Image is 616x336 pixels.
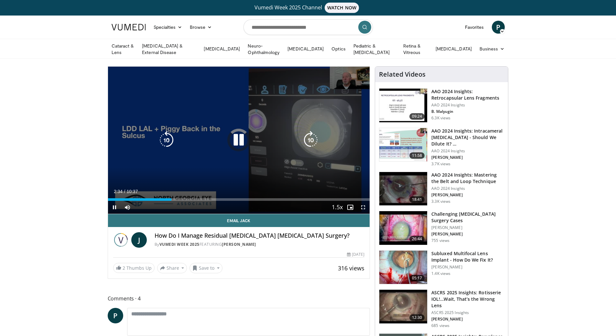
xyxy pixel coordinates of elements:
[379,172,504,206] a: 18:41 AAO 2024 Insights: Mastering the Belt and Loop Technique AAO 2024 Insights [PERSON_NAME] 3....
[431,265,504,270] p: [PERSON_NAME]
[338,264,364,272] span: 316 views
[379,289,504,328] a: 12:30 ASCRS 2025 Insights: Rotisserie IOL!…Wait, That’s the Wrong Lens ASCRS 2025 Insights [PERSO...
[108,67,370,214] video-js: Video Player
[114,189,123,194] span: 2:34
[186,21,216,34] a: Browse
[108,214,370,227] a: Email Jack
[150,21,186,34] a: Specialties
[431,192,504,198] p: [PERSON_NAME]
[431,199,450,204] p: 3.3K views
[222,242,256,247] a: [PERSON_NAME]
[379,88,504,123] a: 09:24 AAO 2024 Insights: Retrocapsular Lens Fragments AAO 2024 Insights B. Malyugin 6.3K views
[350,43,399,56] a: Pediatric & [MEDICAL_DATA]
[328,42,349,55] a: Optics
[431,128,504,147] h3: AAO 2024 Insights: Intracameral [MEDICAL_DATA] - Should We Dilute It? …
[138,43,200,56] a: [MEDICAL_DATA] & External Disease
[431,88,504,101] h3: AAO 2024 Insights: Retrocapsular Lens Fragments
[124,189,125,194] span: /
[113,3,504,13] a: Vumedi Week 2025 ChannelWATCH NOW
[409,236,425,242] span: 26:44
[492,21,505,34] a: P
[431,211,504,224] h3: Challenging [MEDICAL_DATA] Surgery Cases
[431,115,450,121] p: 6.3K views
[431,238,449,243] p: 755 views
[243,19,373,35] input: Search topics, interventions
[431,232,504,237] p: [PERSON_NAME]
[379,251,427,284] img: 3fc25be6-574f-41c0-96b9-b0d00904b018.150x105_q85_crop-smart_upscale.jpg
[108,308,123,323] a: P
[123,265,125,271] span: 2
[379,172,427,206] img: 22a3a3a3-03de-4b31-bd81-a17540334f4a.150x105_q85_crop-smart_upscale.jpg
[121,201,134,214] button: Mute
[126,189,138,194] span: 10:37
[157,263,187,273] button: Share
[108,43,138,56] a: Cataract & Lens
[431,161,450,167] p: 3.7K views
[409,275,425,281] span: 05:17
[112,24,146,30] img: VuMedi Logo
[379,89,427,122] img: 01f52a5c-6a53-4eb2-8a1d-dad0d168ea80.150x105_q85_crop-smart_upscale.jpg
[244,43,284,56] a: Neuro-Ophthalmology
[432,42,476,55] a: [MEDICAL_DATA]
[409,152,425,159] span: 11:58
[409,113,425,120] span: 09:24
[431,172,504,185] h3: AAO 2024 Insights: Mastering the Belt and Loop Technique
[461,21,488,34] a: Favorites
[108,294,370,303] span: Comments 4
[108,198,370,201] div: Progress Bar
[431,271,450,276] p: 1.4K views
[113,263,155,273] a: 2 Thumbs Up
[431,109,504,114] p: B. Malyugin
[159,242,200,247] a: Vumedi Week 2025
[409,314,425,321] span: 12:30
[476,42,509,55] a: Business
[431,323,449,328] p: 685 views
[379,290,427,323] img: 5ae980af-743c-4d96-b653-dad8d2e81d53.150x105_q85_crop-smart_upscale.jpg
[108,201,121,214] button: Pause
[357,201,370,214] button: Fullscreen
[431,289,504,309] h3: ASCRS 2025 Insights: Rotisserie IOL!…Wait, That’s the Wrong Lens
[155,232,365,239] h4: How Do I Manage Residual [MEDICAL_DATA] [MEDICAL_DATA] Surgery?
[431,148,504,154] p: AAO 2024 Insights
[431,186,504,191] p: AAO 2024 Insights
[431,250,504,263] h3: Subluxed Multifocal Lens Implant - How Do We Fix It?
[431,317,504,322] p: [PERSON_NAME]
[379,70,426,78] h4: Related Videos
[131,232,147,248] a: J
[347,252,364,257] div: [DATE]
[331,201,344,214] button: Playback Rate
[431,310,504,315] p: ASCRS 2025 Insights
[325,3,359,13] span: WATCH NOW
[189,263,222,273] button: Save to
[431,225,504,230] p: [PERSON_NAME]
[155,242,365,247] div: By FEATURING
[431,155,504,160] p: [PERSON_NAME]
[344,201,357,214] button: Enable picture-in-picture mode
[379,128,504,167] a: 11:58 AAO 2024 Insights: Intracameral [MEDICAL_DATA] - Should We Dilute It? … AAO 2024 Insights [...
[379,211,504,245] a: 26:44 Challenging [MEDICAL_DATA] Surgery Cases [PERSON_NAME] [PERSON_NAME] 755 views
[379,128,427,162] img: de733f49-b136-4bdc-9e00-4021288efeb7.150x105_q85_crop-smart_upscale.jpg
[409,196,425,203] span: 18:41
[399,43,432,56] a: Retina & Vitreous
[379,211,427,245] img: 05a6f048-9eed-46a7-93e1-844e43fc910c.150x105_q85_crop-smart_upscale.jpg
[379,250,504,285] a: 05:17 Subluxed Multifocal Lens Implant - How Do We Fix It? [PERSON_NAME] 1.4K views
[113,232,129,248] img: Vumedi Week 2025
[431,103,504,108] p: AAO 2024 Insights
[284,42,328,55] a: [MEDICAL_DATA]
[200,42,244,55] a: [MEDICAL_DATA]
